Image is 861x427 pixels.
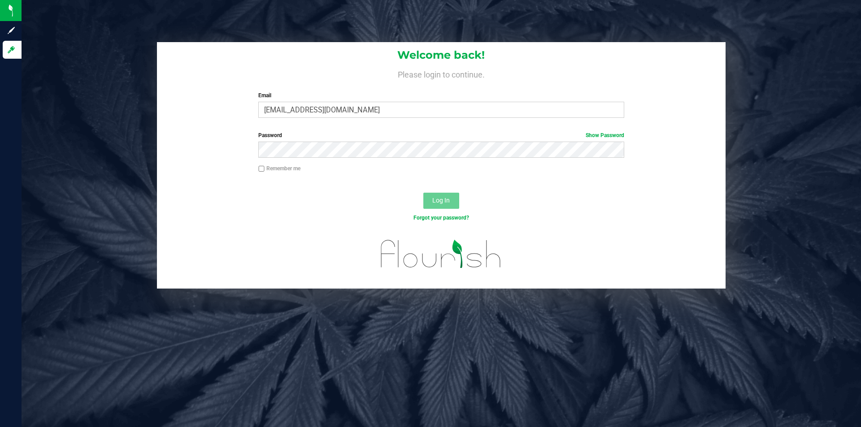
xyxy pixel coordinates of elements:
[258,132,282,138] span: Password
[7,26,16,35] inline-svg: Sign up
[423,193,459,209] button: Log In
[157,49,726,61] h1: Welcome back!
[7,45,16,54] inline-svg: Log in
[586,132,624,138] a: Show Password
[413,215,469,221] a: Forgot your password?
[258,164,300,173] label: Remember me
[258,91,624,99] label: Email
[258,166,265,172] input: Remember me
[157,68,726,79] h4: Please login to continue.
[370,231,512,277] img: flourish_logo.svg
[432,197,450,204] span: Log In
